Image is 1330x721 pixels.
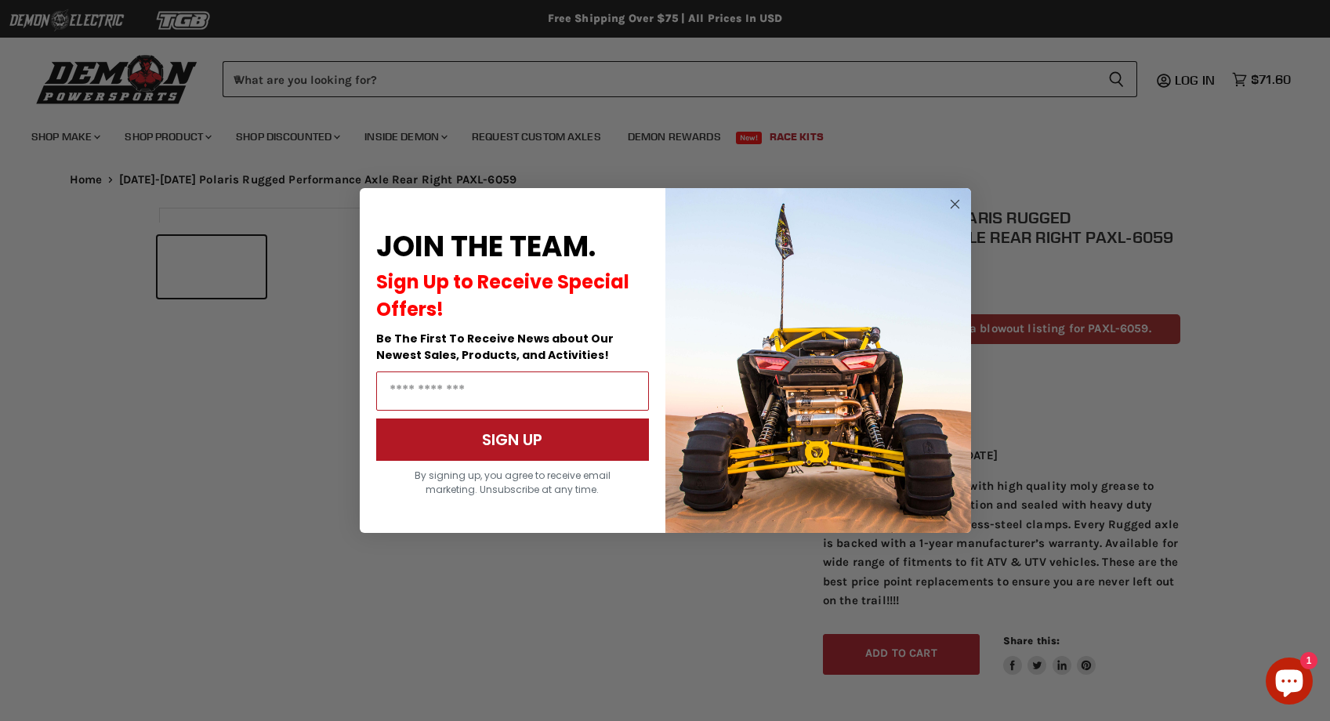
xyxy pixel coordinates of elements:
img: a9095488-b6e7-41ba-879d-588abfab540b.jpeg [665,188,971,533]
inbox-online-store-chat: Shopify online store chat [1261,658,1317,708]
span: By signing up, you agree to receive email marketing. Unsubscribe at any time. [415,469,611,496]
span: Sign Up to Receive Special Offers! [376,269,629,322]
button: Close dialog [945,194,965,214]
span: Be The First To Receive News about Our Newest Sales, Products, and Activities! [376,331,614,363]
input: Email Address [376,371,649,411]
span: JOIN THE TEAM. [376,226,596,266]
button: SIGN UP [376,418,649,461]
